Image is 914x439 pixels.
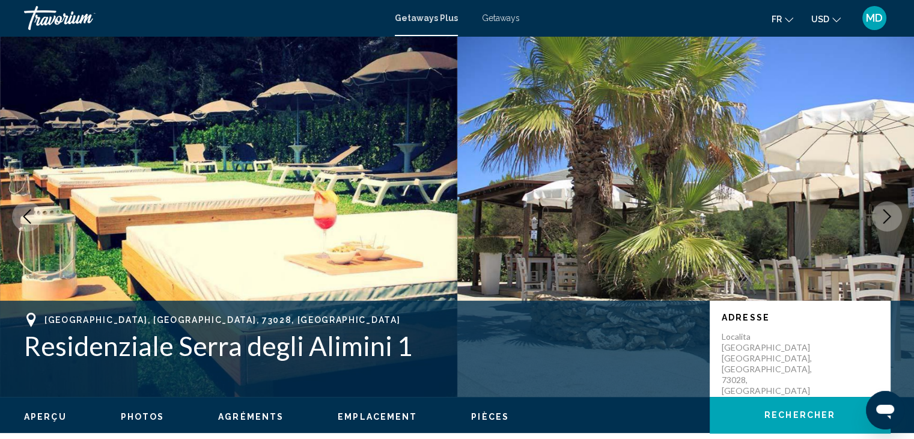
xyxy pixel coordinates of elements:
button: User Menu [859,5,890,31]
span: Agréments [218,412,284,422]
p: Adresse [722,313,878,322]
span: MD [866,12,883,24]
span: fr [772,14,782,24]
button: Change currency [811,10,841,28]
span: Aperçu [24,412,67,422]
h1: Residenziale Serra degli Alimini 1 [24,330,698,361]
a: Getaways [482,13,520,23]
button: Emplacement [338,411,417,422]
iframe: Bouton de lancement de la fenêtre de messagerie [866,391,904,429]
span: Photos [121,412,165,422]
button: Pièces [471,411,509,422]
button: Agréments [218,411,284,422]
p: Localita [GEOGRAPHIC_DATA] [GEOGRAPHIC_DATA], [GEOGRAPHIC_DATA], 73028, [GEOGRAPHIC_DATA] [722,331,818,396]
button: Photos [121,411,165,422]
button: Rechercher [710,397,890,433]
a: Travorium [24,6,383,30]
button: Next image [872,201,902,232]
span: USD [811,14,829,24]
span: Rechercher [764,411,835,420]
span: Pièces [471,412,509,422]
a: Getaways Plus [395,13,458,23]
button: Aperçu [24,411,67,422]
button: Previous image [12,201,42,232]
button: Change language [772,10,793,28]
span: Emplacement [338,412,417,422]
span: [GEOGRAPHIC_DATA], [GEOGRAPHIC_DATA], 73028, [GEOGRAPHIC_DATA] [44,315,400,325]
